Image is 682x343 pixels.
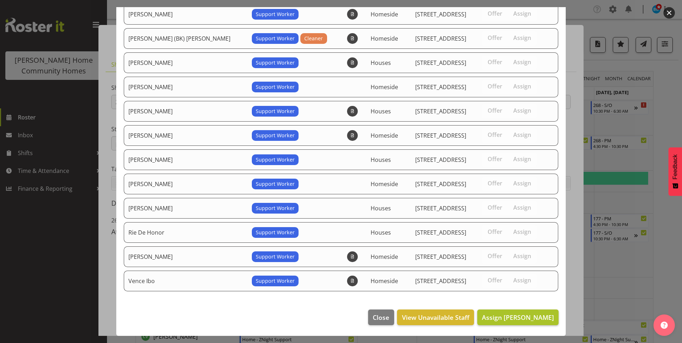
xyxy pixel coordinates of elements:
[256,229,295,236] span: Support Worker
[371,253,398,261] span: Homeside
[661,322,668,329] img: help-xxl-2.png
[371,107,391,115] span: Houses
[124,271,248,291] td: Vence Ibo
[513,83,531,90] span: Assign
[371,229,391,236] span: Houses
[513,277,531,284] span: Assign
[371,83,398,91] span: Homeside
[256,156,295,164] span: Support Worker
[488,277,502,284] span: Offer
[415,156,466,164] span: [STREET_ADDRESS]
[513,34,531,41] span: Assign
[415,132,466,139] span: [STREET_ADDRESS]
[415,107,466,115] span: [STREET_ADDRESS]
[488,228,502,235] span: Offer
[256,83,295,91] span: Support Worker
[124,222,248,243] td: Rie De Honor
[488,107,502,114] span: Offer
[672,154,678,179] span: Feedback
[371,204,391,212] span: Houses
[415,10,466,18] span: [STREET_ADDRESS]
[415,204,466,212] span: [STREET_ADDRESS]
[415,59,466,67] span: [STREET_ADDRESS]
[124,4,248,25] td: [PERSON_NAME]
[513,131,531,138] span: Assign
[124,125,248,146] td: [PERSON_NAME]
[488,204,502,211] span: Offer
[124,198,248,219] td: [PERSON_NAME]
[371,59,391,67] span: Houses
[488,252,502,260] span: Offer
[124,149,248,170] td: [PERSON_NAME]
[371,277,398,285] span: Homeside
[402,313,469,322] span: View Unavailable Staff
[373,313,389,322] span: Close
[415,229,466,236] span: [STREET_ADDRESS]
[415,35,466,42] span: [STREET_ADDRESS]
[371,10,398,18] span: Homeside
[488,155,502,163] span: Offer
[256,35,295,42] span: Support Worker
[477,309,559,325] button: Assign [PERSON_NAME]
[488,10,502,17] span: Offer
[124,77,248,97] td: [PERSON_NAME]
[513,228,531,235] span: Assign
[488,58,502,66] span: Offer
[371,35,398,42] span: Homeside
[124,174,248,194] td: [PERSON_NAME]
[256,132,295,139] span: Support Worker
[415,180,466,188] span: [STREET_ADDRESS]
[256,253,295,261] span: Support Worker
[256,59,295,67] span: Support Worker
[256,180,295,188] span: Support Worker
[256,107,295,115] span: Support Worker
[124,28,248,49] td: [PERSON_NAME] (BK) [PERSON_NAME]
[368,309,394,325] button: Close
[488,180,502,187] span: Offer
[256,10,295,18] span: Support Worker
[256,204,295,212] span: Support Worker
[488,131,502,138] span: Offer
[256,277,295,285] span: Support Worker
[488,83,502,90] span: Offer
[304,35,323,42] span: Cleaner
[124,101,248,122] td: [PERSON_NAME]
[124,246,248,267] td: [PERSON_NAME]
[513,180,531,187] span: Assign
[513,155,531,163] span: Assign
[513,204,531,211] span: Assign
[513,252,531,260] span: Assign
[668,147,682,196] button: Feedback - Show survey
[513,58,531,66] span: Assign
[124,52,248,73] td: [PERSON_NAME]
[415,277,466,285] span: [STREET_ADDRESS]
[371,180,398,188] span: Homeside
[371,156,391,164] span: Houses
[397,309,474,325] button: View Unavailable Staff
[513,10,531,17] span: Assign
[415,253,466,261] span: [STREET_ADDRESS]
[415,83,466,91] span: [STREET_ADDRESS]
[513,107,531,114] span: Assign
[488,34,502,41] span: Offer
[482,313,554,322] span: Assign [PERSON_NAME]
[371,132,398,139] span: Homeside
